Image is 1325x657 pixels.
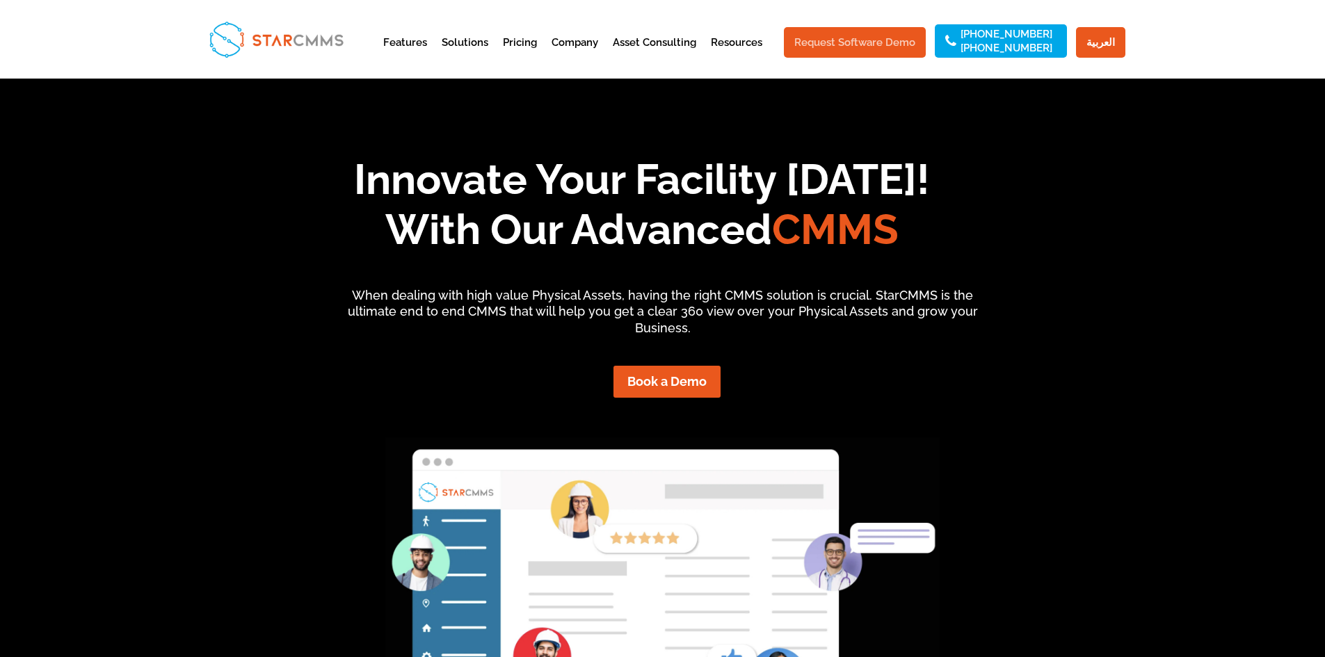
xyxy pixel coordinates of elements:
a: Asset Consulting [613,38,696,72]
a: Features [383,38,427,72]
span: CMMS [772,205,899,254]
a: [PHONE_NUMBER] [961,43,1052,53]
a: Solutions [442,38,488,72]
a: Request Software Demo [784,27,926,58]
p: When dealing with high value Physical Assets, having the right CMMS solution is crucial. StarCMMS... [335,287,990,336]
img: StarCMMS [203,15,349,63]
a: Company [552,38,598,72]
a: Resources [711,38,762,72]
iframe: Chat Widget [1093,507,1325,657]
a: Pricing [503,38,537,72]
h1: Innovate Your Facility [DATE]! With Our Advanced [159,154,1125,261]
a: [PHONE_NUMBER] [961,29,1052,39]
a: العربية [1076,27,1125,58]
a: Book a Demo [613,366,721,397]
